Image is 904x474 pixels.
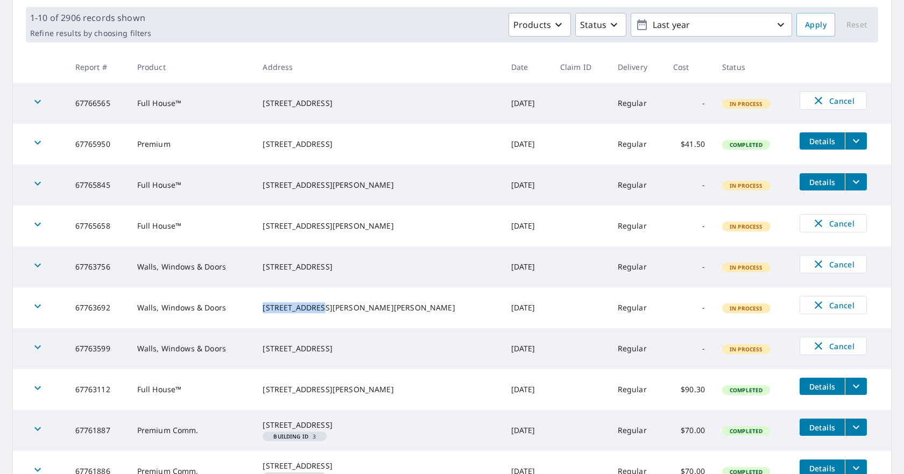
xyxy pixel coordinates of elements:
span: 3 [267,434,322,439]
span: In Process [723,100,769,108]
button: filesDropdownBtn-67763112 [845,378,867,395]
td: Full House™ [129,206,255,246]
span: In Process [723,223,769,230]
td: [DATE] [503,287,552,328]
span: Cancel [811,258,856,271]
span: Completed [723,386,769,394]
th: Delivery [609,51,665,83]
div: [STREET_ADDRESS] [263,139,493,150]
th: Report # [67,51,129,83]
button: Cancel [800,296,867,314]
div: [STREET_ADDRESS][PERSON_NAME] [263,180,493,190]
td: [DATE] [503,246,552,287]
button: detailsBtn-67765845 [800,173,845,190]
td: Walls, Windows & Doors [129,287,255,328]
td: Full House™ [129,369,255,410]
p: Last year [648,16,774,34]
button: detailsBtn-67763112 [800,378,845,395]
td: [DATE] [503,124,552,165]
td: Walls, Windows & Doors [129,328,255,369]
span: Details [806,381,838,392]
span: Details [806,136,838,146]
span: In Process [723,264,769,271]
span: Details [806,177,838,187]
span: Details [806,422,838,433]
button: detailsBtn-67765950 [800,132,845,150]
button: Cancel [800,337,867,355]
span: Details [806,463,838,473]
td: $70.00 [665,410,714,451]
span: Completed [723,427,769,435]
td: - [665,83,714,124]
td: 67763599 [67,328,129,369]
td: Full House™ [129,83,255,124]
div: [STREET_ADDRESS] [263,343,493,354]
td: Premium Comm. [129,410,255,451]
div: [STREET_ADDRESS][PERSON_NAME] [263,384,493,395]
td: [DATE] [503,206,552,246]
td: Regular [609,369,665,410]
td: [DATE] [503,369,552,410]
button: filesDropdownBtn-67765845 [845,173,867,190]
th: Address [254,51,502,83]
td: Regular [609,206,665,246]
p: Status [580,18,606,31]
div: [STREET_ADDRESS] [263,261,493,272]
span: In Process [723,345,769,353]
div: [STREET_ADDRESS][PERSON_NAME][PERSON_NAME] [263,302,493,313]
button: Cancel [800,214,867,232]
td: - [665,328,714,369]
button: detailsBtn-67761887 [800,419,845,436]
span: Cancel [811,94,856,107]
div: [STREET_ADDRESS] [263,420,493,430]
div: [STREET_ADDRESS][PERSON_NAME] [263,221,493,231]
span: Apply [805,18,827,32]
td: [DATE] [503,410,552,451]
button: Cancel [800,91,867,110]
td: 67763692 [67,287,129,328]
td: Regular [609,165,665,206]
th: Product [129,51,255,83]
td: - [665,206,714,246]
td: Regular [609,124,665,165]
td: $90.30 [665,369,714,410]
td: 67761887 [67,410,129,451]
button: Apply [796,13,835,37]
td: Full House™ [129,165,255,206]
span: In Process [723,305,769,312]
td: Premium [129,124,255,165]
td: [DATE] [503,83,552,124]
td: $41.50 [665,124,714,165]
button: filesDropdownBtn-67765950 [845,132,867,150]
td: Regular [609,83,665,124]
div: [STREET_ADDRESS] [263,461,493,471]
span: Cancel [811,299,856,312]
button: Last year [631,13,792,37]
td: 67765950 [67,124,129,165]
td: 67766565 [67,83,129,124]
div: [STREET_ADDRESS] [263,98,493,109]
td: - [665,287,714,328]
th: Claim ID [552,51,609,83]
button: filesDropdownBtn-67761887 [845,419,867,436]
span: In Process [723,182,769,189]
td: Regular [609,246,665,287]
td: [DATE] [503,165,552,206]
p: Products [513,18,551,31]
em: Building ID [273,434,308,439]
td: 67765845 [67,165,129,206]
td: - [665,246,714,287]
p: Refine results by choosing filters [30,29,151,38]
td: 67763112 [67,369,129,410]
th: Cost [665,51,714,83]
button: Products [508,13,571,37]
td: Regular [609,328,665,369]
td: Regular [609,287,665,328]
th: Date [503,51,552,83]
td: Regular [609,410,665,451]
span: Cancel [811,217,856,230]
span: Cancel [811,339,856,352]
td: 67765658 [67,206,129,246]
button: Status [575,13,626,37]
td: Walls, Windows & Doors [129,246,255,287]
